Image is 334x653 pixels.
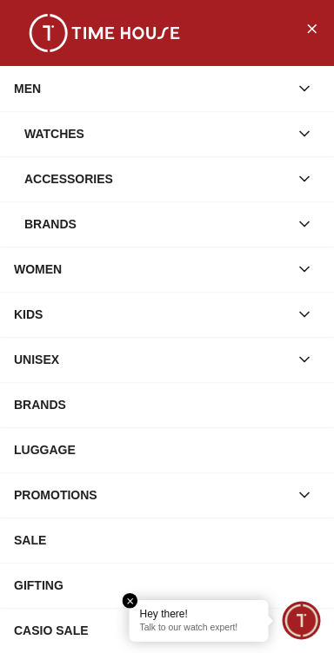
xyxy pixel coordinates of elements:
[24,208,289,240] div: Brands
[17,14,191,52] img: ...
[14,479,289,511] div: PROMOTIONS
[14,434,320,465] div: LUGGAGE
[14,615,320,646] div: CASIO SALE
[140,607,258,621] div: Hey there!
[14,344,289,375] div: UNISEX
[14,389,320,420] div: BRANDS
[14,254,289,285] div: WOMEN
[140,623,258,635] p: Talk to our watch expert!
[24,163,289,195] div: Accessories
[14,73,289,104] div: MEN
[14,570,320,601] div: GIFTING
[283,602,321,640] div: Chat Widget
[14,299,289,330] div: KIDS
[24,118,289,149] div: Watches
[297,14,325,42] button: Close Menu
[14,524,320,556] div: SALE
[123,593,138,609] em: Close tooltip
